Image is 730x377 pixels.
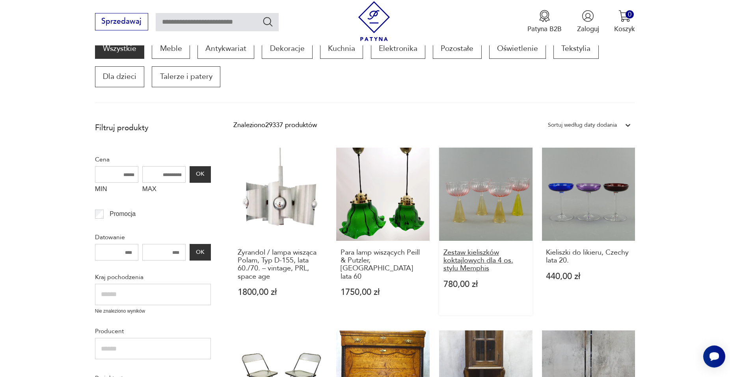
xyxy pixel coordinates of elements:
[489,38,546,59] a: Oświetlenie
[614,24,635,34] p: Koszyk
[527,10,562,34] a: Ikona medaluPatyna B2B
[152,38,190,59] a: Meble
[439,148,533,315] a: Zestaw kieliszków koktajlowych dla 4 os. stylu MemphisZestaw kieliszków koktajlowych dla 4 os. st...
[233,120,317,130] div: Znaleziono 29337 produktów
[546,272,631,281] p: 440,00 zł
[262,16,274,27] button: Szukaj
[527,24,562,34] p: Patyna B2B
[95,154,211,165] p: Cena
[538,10,551,22] img: Ikona medalu
[320,38,363,59] a: Kuchnia
[433,38,481,59] a: Pozostałe
[582,10,594,22] img: Ikonka użytkownika
[190,244,211,261] button: OK
[110,209,136,219] p: Promocja
[336,148,430,315] a: Para lamp wiszących Peill & Putzler, Niemcy lata 60Para lamp wiszących Peill & Putzler, [GEOGRAPH...
[443,249,528,273] h3: Zestaw kieliszków koktajlowych dla 4 os. stylu Memphis
[354,1,394,41] img: Patyna - sklep z meblami i dekoracjami vintage
[152,66,220,87] a: Talerze i patery
[542,148,635,315] a: Kieliszki do likieru, Czechy lata 20.Kieliszki do likieru, Czechy lata 20.440,00 zł
[443,280,528,289] p: 780,00 zł
[341,288,425,296] p: 1750,00 zł
[233,148,327,315] a: Żyrandol / lampa wisząca Polam, Typ D-155, lata 60./70. – vintage, PRL, space ageŻyrandol / lampa...
[371,38,425,59] a: Elektronika
[546,249,631,265] h3: Kieliszki do likieru, Czechy lata 20.
[626,10,634,19] div: 0
[703,345,725,368] iframe: Smartsupp widget button
[341,249,425,281] h3: Para lamp wiszących Peill & Putzler, [GEOGRAPHIC_DATA] lata 60
[190,166,211,183] button: OK
[238,288,322,296] p: 1800,00 zł
[197,38,254,59] a: Antykwariat
[95,232,211,242] p: Datowanie
[95,66,144,87] a: Dla dzieci
[95,123,211,133] p: Filtruj produkty
[577,10,599,34] button: Zaloguj
[95,308,211,315] p: Nie znaleziono wyników
[548,120,617,130] div: Sortuj według daty dodania
[262,38,312,59] a: Dekoracje
[95,38,144,59] a: Wszystkie
[577,24,599,34] p: Zaloguj
[553,38,598,59] a: Tekstylia
[95,183,138,198] label: MIN
[95,19,148,25] a: Sprzedawaj
[527,10,562,34] button: Patyna B2B
[618,10,631,22] img: Ikona koszyka
[95,13,148,30] button: Sprzedawaj
[95,326,211,336] p: Producent
[142,183,186,198] label: MAX
[238,249,322,281] h3: Żyrandol / lampa wisząca Polam, Typ D-155, lata 60./70. – vintage, PRL, space age
[614,10,635,34] button: 0Koszyk
[95,272,211,282] p: Kraj pochodzenia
